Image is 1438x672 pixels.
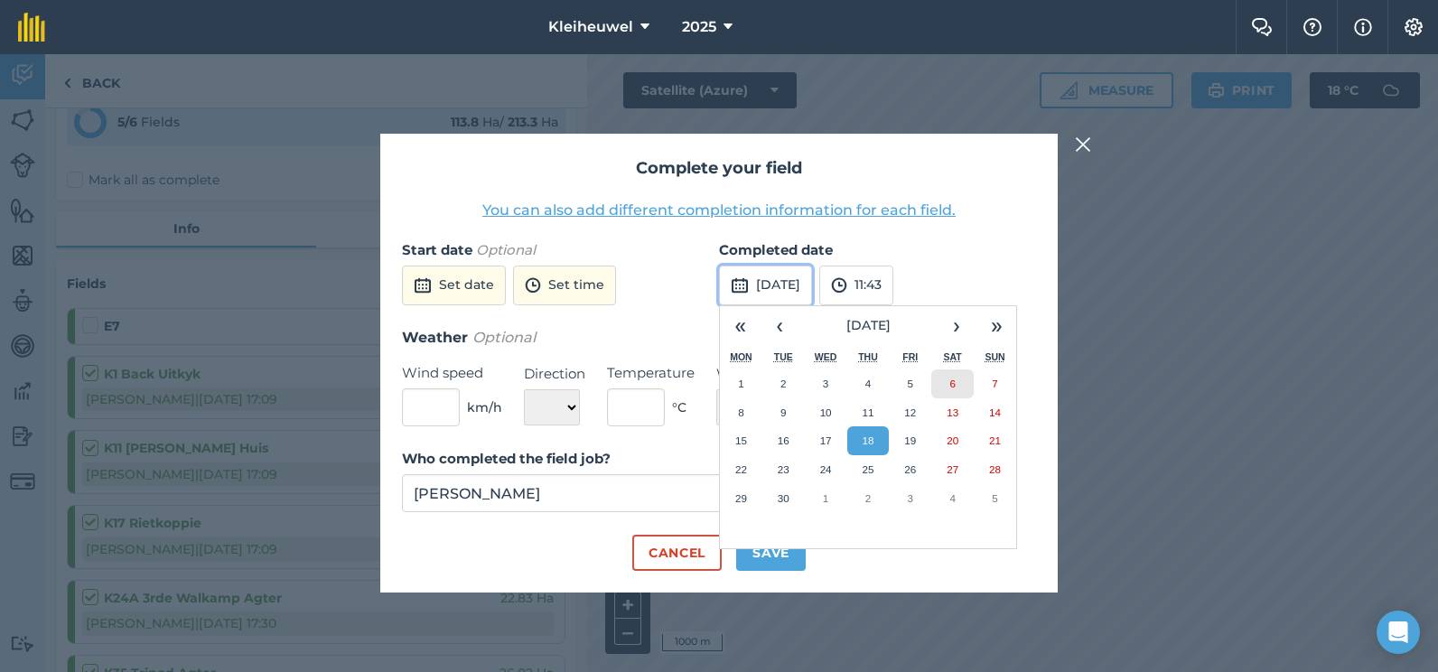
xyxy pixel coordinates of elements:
button: Set time [513,266,616,305]
abbr: September 22, 2025 [735,463,747,475]
abbr: Saturday [944,351,962,362]
button: ‹ [760,306,799,346]
abbr: September 23, 2025 [778,463,789,475]
button: 11:43 [819,266,893,305]
button: September 18, 2025 [847,426,890,455]
abbr: September 9, 2025 [780,406,786,418]
button: » [976,306,1016,346]
img: svg+xml;base64,PD94bWwgdmVyc2lvbj0iMS4wIiBlbmNvZGluZz0idXRmLTgiPz4KPCEtLSBHZW5lcmF0b3I6IEFkb2JlIE... [525,275,541,296]
img: Two speech bubbles overlapping with the left bubble in the forefront [1251,18,1273,36]
abbr: October 1, 2025 [823,492,828,504]
button: September 9, 2025 [762,398,805,427]
button: October 4, 2025 [931,484,974,513]
abbr: September 21, 2025 [989,434,1001,446]
abbr: Thursday [858,351,878,362]
abbr: September 6, 2025 [949,378,955,389]
h3: Weather [402,326,1036,350]
button: September 26, 2025 [889,455,931,484]
button: September 6, 2025 [931,369,974,398]
button: › [937,306,976,346]
button: September 13, 2025 [931,398,974,427]
button: September 21, 2025 [974,426,1016,455]
button: [DATE] [799,306,937,346]
span: [DATE] [846,317,891,333]
span: 2025 [682,16,716,38]
h2: Complete your field [402,155,1036,182]
span: ° C [672,397,686,417]
label: Wind speed [402,362,502,384]
button: October 1, 2025 [805,484,847,513]
button: September 7, 2025 [974,369,1016,398]
button: Save [736,535,806,571]
strong: Who completed the field job? [402,450,611,467]
abbr: September 11, 2025 [862,406,873,418]
img: svg+xml;base64,PHN2ZyB4bWxucz0iaHR0cDovL3d3dy53My5vcmcvMjAwMC9zdmciIHdpZHRoPSIxNyIgaGVpZ2h0PSIxNy... [1354,16,1372,38]
abbr: September 28, 2025 [989,463,1001,475]
abbr: September 25, 2025 [862,463,873,475]
button: Cancel [632,535,722,571]
abbr: September 5, 2025 [908,378,913,389]
abbr: September 19, 2025 [904,434,916,446]
button: September 16, 2025 [762,426,805,455]
abbr: September 29, 2025 [735,492,747,504]
button: [DATE] [719,266,812,305]
button: Set date [402,266,506,305]
button: September 3, 2025 [805,369,847,398]
button: September 15, 2025 [720,426,762,455]
button: September 12, 2025 [889,398,931,427]
div: Open Intercom Messenger [1377,611,1420,654]
abbr: September 15, 2025 [735,434,747,446]
abbr: October 3, 2025 [908,492,913,504]
img: svg+xml;base64,PHN2ZyB4bWxucz0iaHR0cDovL3d3dy53My5vcmcvMjAwMC9zdmciIHdpZHRoPSIyMiIgaGVpZ2h0PSIzMC... [1075,134,1091,155]
abbr: Friday [902,351,918,362]
abbr: September 27, 2025 [947,463,958,475]
button: September 8, 2025 [720,398,762,427]
button: September 30, 2025 [762,484,805,513]
label: Temperature [607,362,695,384]
em: Optional [472,329,536,346]
button: « [720,306,760,346]
abbr: Tuesday [774,351,793,362]
button: September 1, 2025 [720,369,762,398]
abbr: September 18, 2025 [862,434,873,446]
abbr: September 24, 2025 [820,463,832,475]
abbr: September 30, 2025 [778,492,789,504]
span: km/h [467,397,502,417]
button: September 11, 2025 [847,398,890,427]
button: October 3, 2025 [889,484,931,513]
button: September 20, 2025 [931,426,974,455]
button: October 2, 2025 [847,484,890,513]
span: Kleiheuwel [548,16,633,38]
abbr: September 4, 2025 [865,378,871,389]
abbr: September 7, 2025 [992,378,997,389]
strong: Completed date [719,241,833,258]
button: September 4, 2025 [847,369,890,398]
abbr: October 5, 2025 [992,492,997,504]
button: You can also add different completion information for each field. [482,200,956,221]
abbr: September 1, 2025 [738,378,743,389]
abbr: September 14, 2025 [989,406,1001,418]
img: A cog icon [1403,18,1424,36]
label: Direction [524,363,585,385]
img: A question mark icon [1302,18,1323,36]
abbr: September 12, 2025 [904,406,916,418]
button: September 28, 2025 [974,455,1016,484]
abbr: September 10, 2025 [820,406,832,418]
strong: Start date [402,241,472,258]
button: September 19, 2025 [889,426,931,455]
button: September 14, 2025 [974,398,1016,427]
abbr: October 4, 2025 [949,492,955,504]
abbr: September 26, 2025 [904,463,916,475]
abbr: Sunday [985,351,1004,362]
abbr: September 20, 2025 [947,434,958,446]
img: svg+xml;base64,PD94bWwgdmVyc2lvbj0iMS4wIiBlbmNvZGluZz0idXRmLTgiPz4KPCEtLSBHZW5lcmF0b3I6IEFkb2JlIE... [414,275,432,296]
button: September 24, 2025 [805,455,847,484]
abbr: October 2, 2025 [865,492,871,504]
button: September 29, 2025 [720,484,762,513]
em: Optional [476,241,536,258]
abbr: September 2, 2025 [780,378,786,389]
label: Weather [716,363,806,385]
abbr: Monday [730,351,752,362]
img: svg+xml;base64,PD94bWwgdmVyc2lvbj0iMS4wIiBlbmNvZGluZz0idXRmLTgiPz4KPCEtLSBHZW5lcmF0b3I6IEFkb2JlIE... [731,275,749,296]
abbr: Wednesday [815,351,837,362]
